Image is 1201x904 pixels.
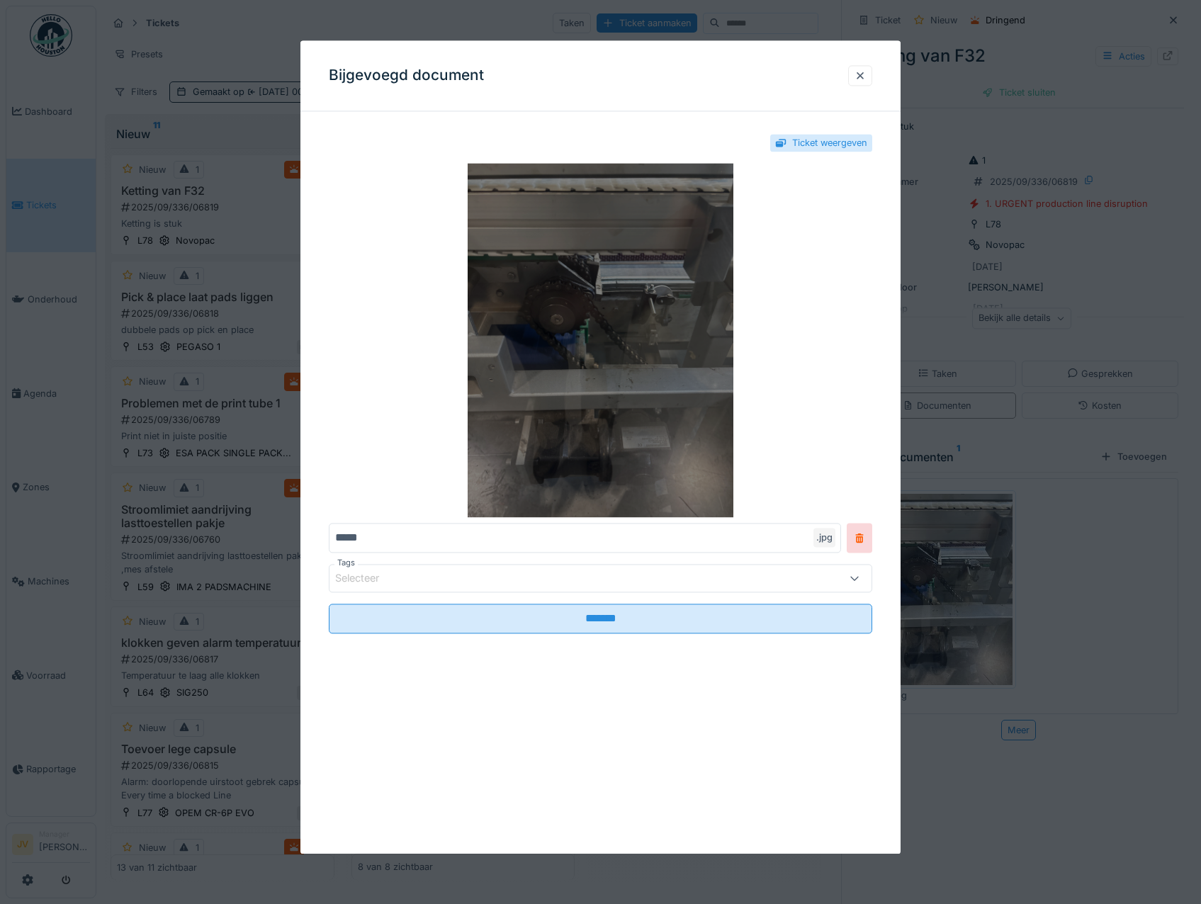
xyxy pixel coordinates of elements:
label: Tags [334,558,358,570]
img: 279c5f70-0a09-45b2-8dda-2ed7b4f49a51-image.jpg [329,164,873,518]
div: Selecteer [335,571,399,587]
div: Ticket weergeven [792,136,867,149]
h3: Bijgevoegd document [329,67,484,84]
div: .jpg [813,529,835,548]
